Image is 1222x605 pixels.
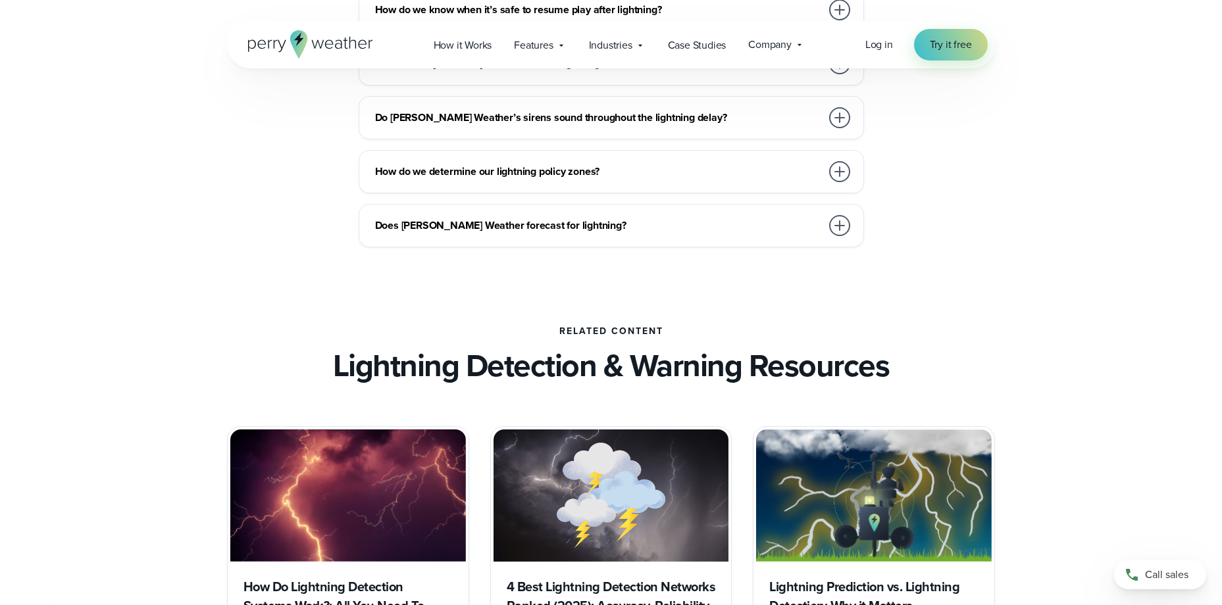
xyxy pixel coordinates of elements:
[514,37,553,53] span: Features
[1114,560,1206,589] a: Call sales
[559,326,663,337] h2: Related Content
[375,110,821,126] h3: Do [PERSON_NAME] Weather’s sirens sound throughout the lightning delay?
[865,37,893,53] a: Log in
[657,32,738,59] a: Case Studies
[375,164,821,180] h3: How do we determine our lightning policy zones?
[230,429,466,562] img: Lightning Detection
[422,32,503,59] a: How it Works
[748,37,792,53] span: Company
[434,37,492,53] span: How it Works
[865,37,893,52] span: Log in
[589,37,632,53] span: Industries
[494,429,729,562] img: Lightning Detection Networks Ranked
[333,347,890,384] h3: Lightning Detection & Warning Resources
[1145,567,1188,583] span: Call sales
[930,37,972,53] span: Try it free
[375,2,821,18] h3: How do we know when it’s safe to resume play after lightning?
[756,429,992,562] img: Lightning Prediction vs. Lightning Detection
[914,29,988,60] a: Try it free
[668,37,726,53] span: Case Studies
[375,218,821,233] h3: Does [PERSON_NAME] Weather forecast for lightning?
